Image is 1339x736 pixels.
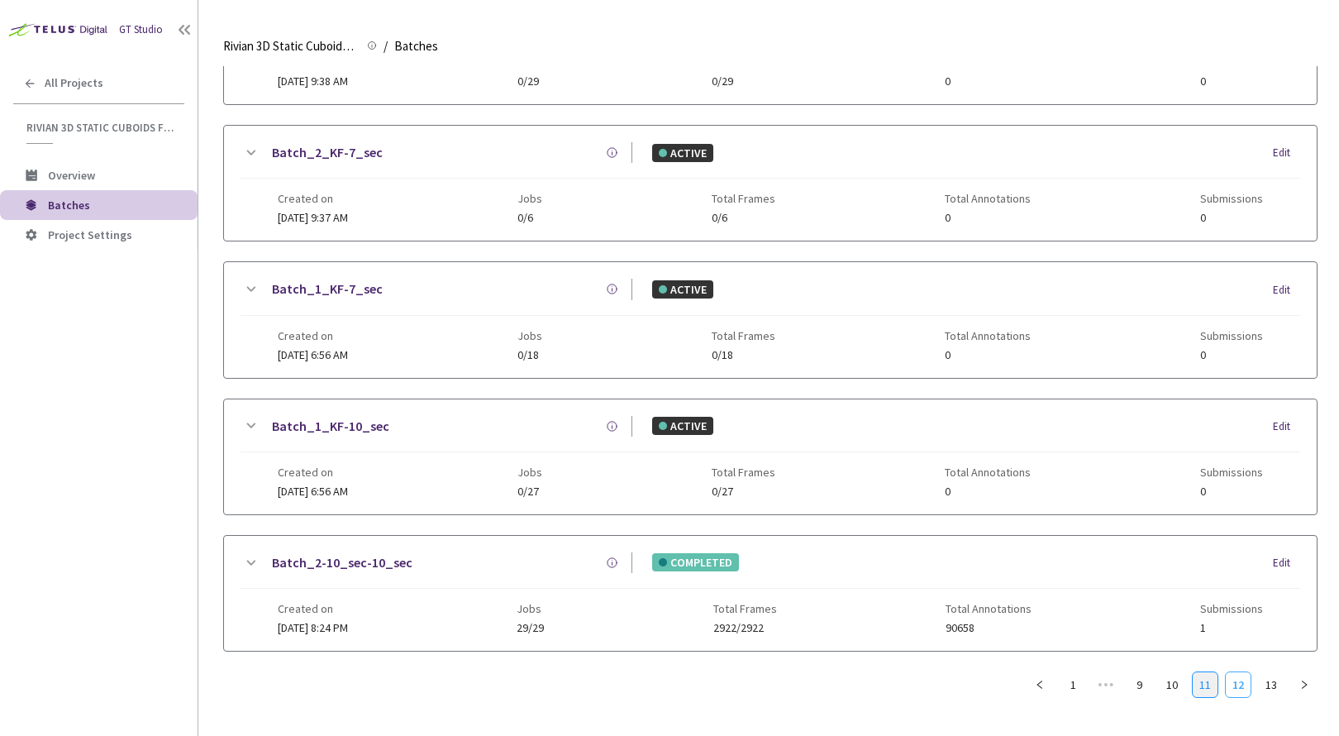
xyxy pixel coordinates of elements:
li: 9 [1126,671,1152,698]
span: Jobs [517,55,542,69]
span: 0/18 [517,349,542,361]
span: ••• [1093,671,1119,698]
button: left [1027,671,1053,698]
span: Project Settings [48,227,132,242]
span: 0/18 [712,349,775,361]
span: 29/29 [517,622,544,634]
a: Batch_1_KF-10_sec [272,416,389,437]
span: Total Annotations [945,466,1031,479]
div: Edit [1273,145,1300,161]
span: 2922/2922 [713,622,777,634]
span: [DATE] 9:38 AM [278,74,348,88]
span: 0 [1200,485,1263,498]
a: 9 [1127,672,1151,697]
li: 1 [1060,671,1086,698]
li: 11 [1192,671,1218,698]
div: Edit [1273,555,1300,571]
div: ACTIVE [652,280,713,299]
span: [DATE] 8:24 PM [278,620,348,635]
span: Submissions [1200,329,1263,342]
span: 0/27 [712,485,775,498]
span: Total Annotations [946,602,1032,615]
div: GT Studio [119,22,163,38]
div: COMPLETED [652,553,739,571]
span: 0 [945,212,1031,224]
li: 10 [1159,671,1185,698]
div: Batch_2-10_sec-10_secCOMPLETEDEditCreated on[DATE] 8:24 PMJobs29/29Total Frames2922/2922Total Ann... [224,536,1317,651]
span: Jobs [517,602,544,615]
span: [DATE] 9:37 AM [278,210,348,225]
span: 1 [1200,622,1263,634]
a: 11 [1193,672,1217,697]
span: Total Frames [713,602,777,615]
a: Batch_2_KF-7_sec [272,142,383,163]
span: All Projects [45,76,103,90]
span: 0/29 [712,75,775,88]
span: Total Annotations [945,329,1031,342]
span: 90658 [946,622,1032,634]
span: 0/29 [517,75,542,88]
span: 0 [1200,75,1263,88]
span: 0/6 [712,212,775,224]
span: Created on [278,602,348,615]
span: left [1035,680,1045,690]
span: Jobs [517,466,542,479]
div: ACTIVE [652,417,713,435]
span: Created on [278,466,348,479]
span: Total Frames [712,55,775,69]
span: 0/6 [517,212,542,224]
a: 1 [1060,672,1085,697]
a: 13 [1259,672,1284,697]
div: Edit [1273,282,1300,299]
span: Total Frames [712,329,775,342]
li: / [384,36,388,56]
span: Jobs [517,329,542,342]
li: Previous 5 Pages [1093,671,1119,698]
span: [DATE] 6:56 AM [278,484,348,499]
a: Batch_1_KF-7_sec [272,279,383,299]
li: Next Page [1291,671,1318,698]
li: Previous Page [1027,671,1053,698]
span: Submissions [1200,55,1263,69]
a: Batch_2-10_sec-10_sec [272,552,412,573]
span: Submissions [1200,466,1263,479]
span: Batches [48,198,90,213]
div: Edit [1273,418,1300,435]
span: 0 [1200,212,1263,224]
span: Created on [278,192,348,205]
span: Overview [48,168,95,183]
div: Batch_1_KF-7_secACTIVEEditCreated on[DATE] 6:56 AMJobs0/18Total Frames0/18Total Annotations0Submi... [224,262,1317,377]
span: Total Frames [712,192,775,205]
span: Created on [278,55,348,69]
div: ACTIVE [652,144,713,162]
a: 10 [1160,672,1184,697]
span: 0/27 [517,485,542,498]
li: 13 [1258,671,1284,698]
span: Rivian 3D Static Cuboids fixed[2024-25] [223,36,357,56]
span: Total Frames [712,466,775,479]
span: right [1299,680,1309,690]
span: 0 [945,349,1031,361]
div: Batch_1_KF-10_secACTIVEEditCreated on[DATE] 6:56 AMJobs0/27Total Frames0/27Total Annotations0Subm... [224,399,1317,514]
span: Jobs [517,192,542,205]
span: 0 [945,485,1031,498]
button: right [1291,671,1318,698]
span: 0 [945,75,1031,88]
span: 0 [1200,349,1263,361]
div: Batch_2_KF-7_secACTIVEEditCreated on[DATE] 9:37 AMJobs0/6Total Frames0/6Total Annotations0Submiss... [224,126,1317,241]
span: Submissions [1200,192,1263,205]
span: Batches [394,36,438,56]
a: 12 [1226,672,1251,697]
span: Rivian 3D Static Cuboids fixed[2024-25] [26,121,174,135]
span: [DATE] 6:56 AM [278,347,348,362]
span: Total Annotations [945,192,1031,205]
span: Submissions [1200,602,1263,615]
span: Total Annotations [945,55,1031,69]
span: Created on [278,329,348,342]
li: 12 [1225,671,1251,698]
